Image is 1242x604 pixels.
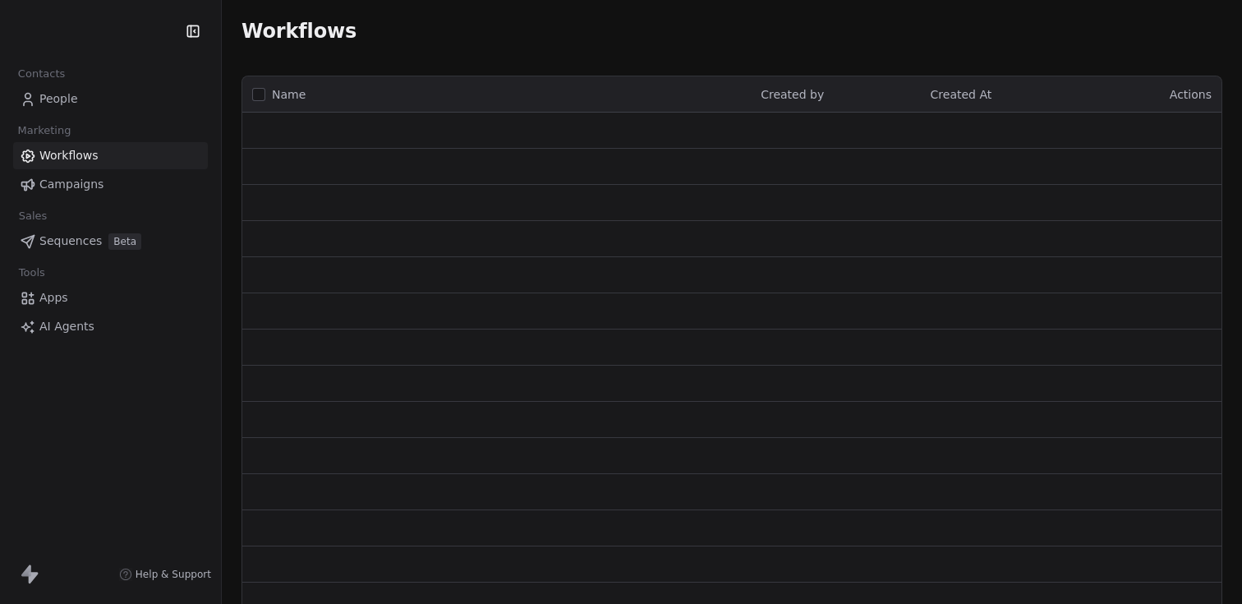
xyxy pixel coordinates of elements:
span: People [39,90,78,108]
span: Help & Support [136,568,211,581]
span: Tools [11,261,52,285]
span: Beta [108,233,141,250]
span: Marketing [11,118,78,143]
span: Name [272,86,306,104]
span: Apps [39,289,68,307]
span: Campaigns [39,176,103,193]
span: Contacts [11,62,72,86]
a: Apps [13,284,208,311]
a: SequencesBeta [13,228,208,255]
span: Sales [11,204,54,228]
a: People [13,85,208,113]
span: Actions [1170,88,1212,101]
a: Workflows [13,142,208,169]
span: Created At [931,88,992,101]
span: Created by [761,88,824,101]
span: Workflows [39,147,99,164]
a: AI Agents [13,313,208,340]
span: Workflows [241,20,356,43]
span: AI Agents [39,318,94,335]
span: Sequences [39,233,102,250]
a: Campaigns [13,171,208,198]
a: Help & Support [119,568,211,581]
